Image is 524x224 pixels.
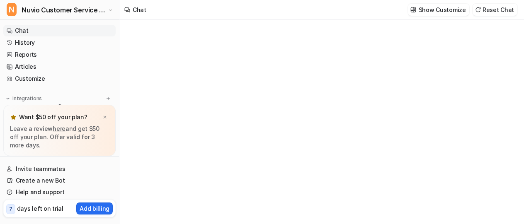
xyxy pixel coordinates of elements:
[5,96,11,101] img: expand menu
[3,175,116,186] a: Create a new Bot
[410,7,416,13] img: customize
[17,204,63,213] p: days left on trial
[10,125,109,149] p: Leave a review and get $50 off your plan. Offer valid for 3 more days.
[7,3,17,16] span: N
[408,4,469,16] button: Show Customize
[475,7,481,13] img: reset
[9,205,12,213] p: 7
[12,95,42,102] p: Integrations
[80,204,109,213] p: Add billing
[3,94,44,103] button: Integrations
[53,125,65,132] a: here
[3,37,116,48] a: History
[105,96,111,101] img: menu_add.svg
[419,5,466,14] p: Show Customize
[102,115,107,120] img: x
[3,73,116,84] a: Customize
[473,4,517,16] button: Reset Chat
[3,61,116,72] a: Articles
[3,49,116,60] a: Reports
[3,186,116,198] a: Help and support
[3,25,116,36] a: Chat
[10,114,17,120] img: star
[76,202,113,214] button: Add billing
[133,5,146,14] div: Chat
[3,163,116,175] a: Invite teammates
[22,4,106,16] span: Nuvio Customer Service Expert Bot
[19,113,87,121] p: Want $50 off your plan?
